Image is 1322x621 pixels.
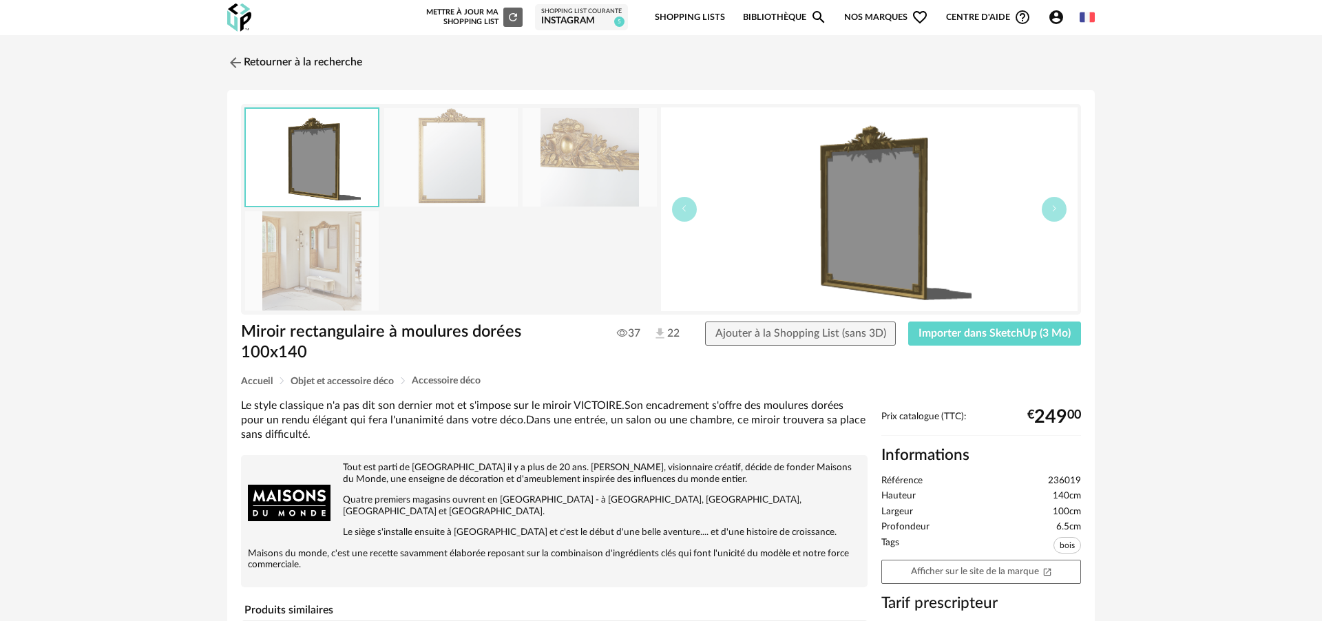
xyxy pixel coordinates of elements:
button: Ajouter à la Shopping List (sans 3D) [705,322,896,346]
img: svg+xml;base64,PHN2ZyB3aWR0aD0iMjQiIGhlaWdodD0iMjQiIHZpZXdCb3g9IjAgMCAyNCAyNCIgZmlsbD0ibm9uZSIgeG... [227,54,244,71]
div: Mettre à jour ma Shopping List [423,8,523,27]
span: Heart Outline icon [912,9,928,25]
span: Magnify icon [810,9,827,25]
span: 236019 [1048,475,1081,487]
a: Shopping List courante Instagram 5 [541,8,622,28]
div: Le style classique n'a pas dit son dernier mot et s'impose sur le miroir VICTOIRE.Son encadrement... [241,399,868,443]
h3: Tarif prescripteur [881,593,1081,613]
img: miroir-rectangulaire-a-moulures-dorees-100x140-1000-8-23-236019_3.jpg [523,108,656,207]
span: Référence [881,475,923,487]
img: brand logo [248,462,330,545]
h2: Informations [881,445,1081,465]
img: thumbnail.png [246,109,378,206]
div: Prix catalogue (TTC): [881,411,1081,436]
span: Open In New icon [1042,566,1052,576]
span: Accueil [241,377,273,386]
p: Le siège s'installe ensuite à [GEOGRAPHIC_DATA] et c'est le début d'une belle aventure.... et d'u... [248,527,861,538]
span: Importer dans SketchUp (3 Mo) [919,328,1071,339]
img: Téléchargements [653,326,667,341]
p: Maisons du monde, c'est une recette savamment élaborée reposant sur la combinaison d'ingrédients ... [248,548,861,571]
div: € 00 [1027,412,1081,423]
span: bois [1053,537,1081,554]
span: Account Circle icon [1048,9,1071,25]
span: 249 [1034,412,1067,423]
span: Tags [881,537,899,557]
img: miroir-rectangulaire-a-moulures-dorees-100x140-1000-8-23-236019_6.jpg [245,211,379,310]
img: miroir-rectangulaire-a-moulures-dorees-100x140-1000-8-23-236019_1.jpg [384,108,518,207]
a: BibliothèqueMagnify icon [743,1,827,34]
span: Account Circle icon [1048,9,1064,25]
span: Centre d'aideHelp Circle Outline icon [946,9,1031,25]
a: Shopping Lists [655,1,725,34]
span: Hauteur [881,490,916,503]
span: 100cm [1053,506,1081,518]
h4: Produits similaires [241,600,868,620]
img: thumbnail.png [661,107,1078,311]
img: fr [1080,10,1095,25]
span: 5 [614,17,625,27]
span: Accessoire déco [412,376,481,386]
p: Tout est parti de [GEOGRAPHIC_DATA] il y a plus de 20 ans. [PERSON_NAME], visionnaire créatif, dé... [248,462,861,485]
button: Importer dans SketchUp (3 Mo) [908,322,1081,346]
div: Breadcrumb [241,376,1081,386]
span: 37 [617,326,640,340]
span: Help Circle Outline icon [1014,9,1031,25]
span: 6.5cm [1056,521,1081,534]
a: Afficher sur le site de la marqueOpen In New icon [881,560,1081,584]
span: Profondeur [881,521,930,534]
div: Instagram [541,15,622,28]
span: 22 [653,326,680,341]
h1: Miroir rectangulaire à moulures dorées 100x140 [241,322,583,364]
a: Retourner à la recherche [227,48,362,78]
span: Objet et accessoire déco [291,377,394,386]
span: Nos marques [844,1,928,34]
div: Shopping List courante [541,8,622,16]
span: 140cm [1053,490,1081,503]
span: Ajouter à la Shopping List (sans 3D) [715,328,886,339]
span: Largeur [881,506,913,518]
img: OXP [227,3,251,32]
span: Refresh icon [507,13,519,21]
p: Quatre premiers magasins ouvrent en [GEOGRAPHIC_DATA] - à [GEOGRAPHIC_DATA], [GEOGRAPHIC_DATA], [... [248,494,861,518]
